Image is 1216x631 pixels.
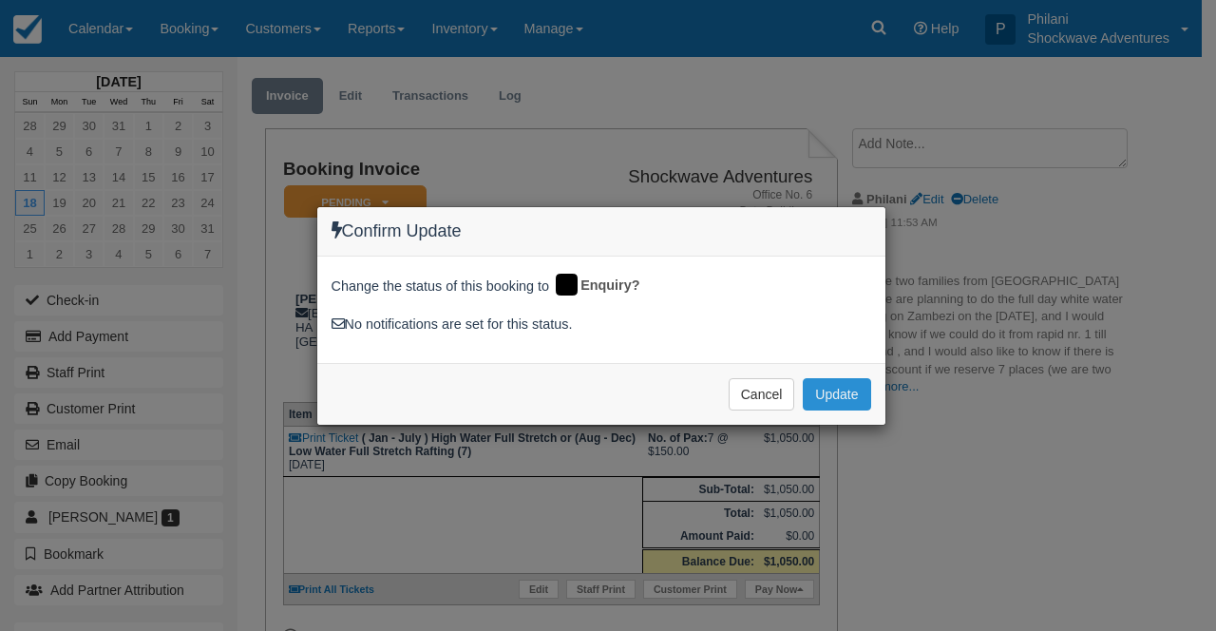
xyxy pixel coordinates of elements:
button: Update [803,378,870,411]
button: Cancel [729,378,795,411]
h4: Confirm Update [332,221,871,241]
div: No notifications are set for this status. [332,315,871,335]
div: Enquiry? [553,271,654,301]
span: Change the status of this booking to [332,277,550,301]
